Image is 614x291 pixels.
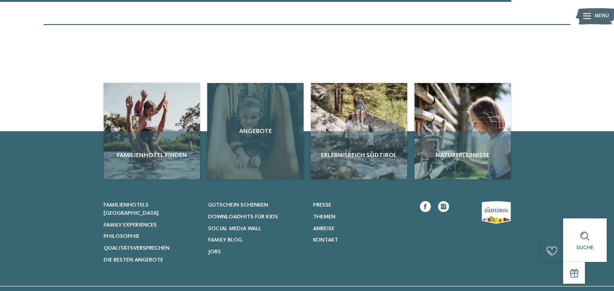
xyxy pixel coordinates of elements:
img: Familienhotels gesucht? Hier findet ihr die besten! [414,83,511,179]
a: Jobs [208,248,304,256]
span: Social Media Wall [208,226,261,232]
span: Themen [313,214,335,220]
span: Naturerlebnisse [418,151,507,160]
a: Themen [313,213,409,221]
a: Die besten Angebote [104,256,200,264]
span: Angebote [211,127,300,136]
a: Downloadhits für Kids [208,213,304,221]
span: Presse [313,202,331,208]
a: Kontakt [313,236,409,244]
span: Philosophie [104,233,140,239]
span: Erlebnisreich Südtirol [314,151,404,160]
span: Family Blog [208,237,242,243]
a: Qualitätsversprechen [104,244,200,252]
span: Familienhotels [GEOGRAPHIC_DATA] [104,202,159,216]
a: Family Blog [208,236,304,244]
a: Family Experiences [104,221,200,229]
span: Jobs [208,249,221,255]
span: Kontakt [313,237,338,243]
span: Anreise [313,226,334,232]
a: Familienhotels gesucht? Hier findet ihr die besten! Naturerlebnisse [414,83,511,179]
span: Qualitätsversprechen [104,245,170,251]
span: Familienhotel finden [107,151,196,160]
a: Familienhotels gesucht? Hier findet ihr die besten! Angebote [207,83,304,179]
img: Familienhotels gesucht? Hier findet ihr die besten! [104,83,200,179]
img: Familienhotels gesucht? Hier findet ihr die besten! [311,83,407,179]
a: Familienhotels [GEOGRAPHIC_DATA] [104,201,200,217]
a: Philosophie [104,232,200,241]
a: Gutschein schenken [208,201,304,209]
a: Familienhotels gesucht? Hier findet ihr die besten! Familienhotel finden [104,83,200,179]
span: Suche [576,245,594,251]
span: Gutschein schenken [208,202,268,208]
span: Downloadhits für Kids [208,214,278,220]
span: Die besten Angebote [104,257,163,263]
span: Family Experiences [104,222,157,228]
a: Anreise [313,225,409,233]
a: Social Media Wall [208,225,304,233]
a: Familienhotels gesucht? Hier findet ihr die besten! Erlebnisreich Südtirol [311,83,407,179]
a: Presse [313,201,409,209]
